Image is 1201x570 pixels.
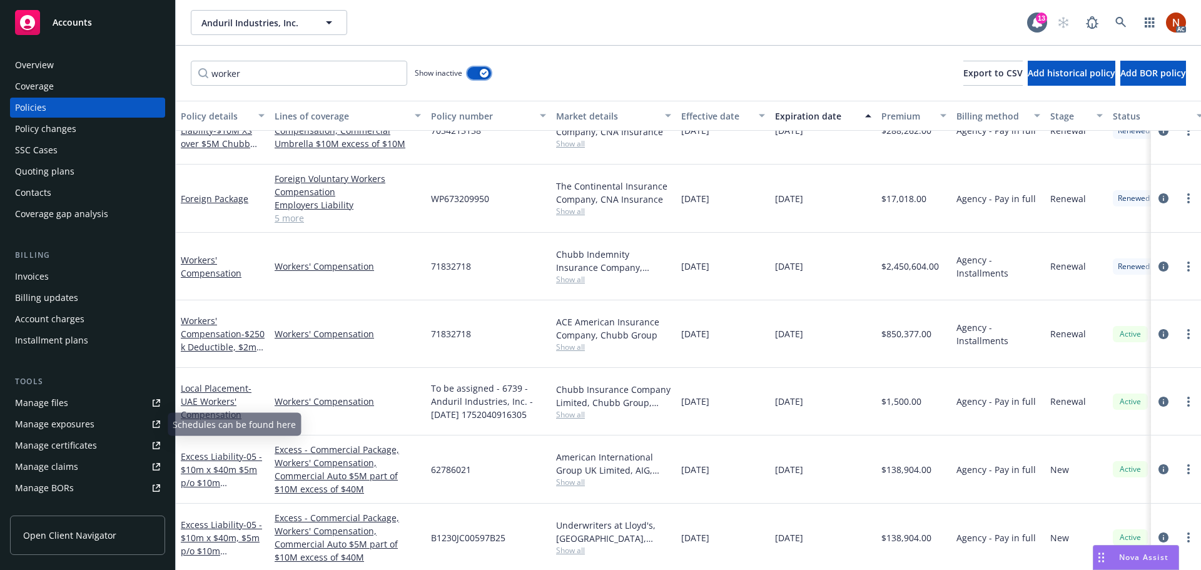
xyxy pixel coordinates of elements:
a: circleInformation [1156,327,1171,342]
a: 5 more [275,211,421,225]
div: Drag to move [1093,546,1109,569]
div: Effective date [681,109,751,123]
span: [DATE] [775,531,803,544]
div: Account charges [15,309,84,329]
a: Policy changes [10,119,165,139]
span: Add historical policy [1028,67,1115,79]
a: circleInformation [1156,462,1171,477]
a: more [1181,327,1196,342]
span: Renewal [1050,192,1086,205]
div: Expiration date [775,109,858,123]
a: Local Placement [181,382,251,420]
a: circleInformation [1156,259,1171,274]
span: 62786021 [431,463,471,476]
span: 71832718 [431,260,471,273]
a: Workers' Compensation [275,327,421,340]
a: circleInformation [1156,191,1171,206]
span: [DATE] [775,463,803,476]
button: Nova Assist [1093,545,1179,570]
a: more [1181,530,1196,545]
div: Manage files [15,393,68,413]
a: Overview [10,55,165,75]
span: Active [1118,464,1143,475]
div: Tools [10,375,165,388]
span: B1230JC00597B25 [431,531,505,544]
span: Show all [556,545,671,556]
div: Contacts [15,183,51,203]
div: Status [1113,109,1189,123]
div: Policy details [181,109,251,123]
div: Summary of insurance [15,499,110,519]
div: Installment plans [15,330,88,350]
span: Agency - Pay in full [956,531,1036,544]
span: $138,904.00 [881,531,931,544]
a: Accounts [10,5,165,40]
span: Active [1118,532,1143,543]
div: The Continental Insurance Company, CNA Insurance [556,180,671,206]
span: [DATE] [775,192,803,205]
div: Policies [15,98,46,118]
button: Add BOR policy [1120,61,1186,86]
span: Agency - Pay in full [956,395,1036,408]
span: Renewal [1050,395,1086,408]
span: [DATE] [775,260,803,273]
a: Coverage [10,76,165,96]
a: Foreign Package [181,193,248,205]
span: $850,377.00 [881,327,931,340]
a: SSC Cases [10,140,165,160]
a: Excess - Commercial Package, Workers' Compensation, Commercial Auto $5M part of $10M excess of $40M [275,443,421,496]
span: [DATE] [681,327,709,340]
button: Export to CSV [963,61,1023,86]
a: Workers' Compensation [181,315,265,366]
a: Installment plans [10,330,165,350]
div: Underwriters at Lloyd's, [GEOGRAPHIC_DATA], [PERSON_NAME] of [GEOGRAPHIC_DATA], [GEOGRAPHIC_DATA] [556,519,671,545]
a: Search [1108,10,1133,35]
a: Coverage gap analysis [10,204,165,224]
button: Stage [1045,101,1108,131]
span: Show all [556,409,671,420]
a: more [1181,191,1196,206]
div: Lines of coverage [275,109,407,123]
span: Renewed [1118,261,1150,272]
div: Manage BORs [15,478,74,498]
a: Invoices [10,267,165,287]
a: circleInformation [1156,394,1171,409]
span: New [1050,463,1069,476]
a: Switch app [1137,10,1162,35]
span: $138,904.00 [881,463,931,476]
button: Premium [876,101,951,131]
span: Add BOR policy [1120,67,1186,79]
span: Nova Assist [1119,552,1168,562]
span: - $250k Deductible, $2m Loss Aggregate [181,328,265,366]
div: Invoices [15,267,49,287]
a: Manage files [10,393,165,413]
span: - UAE Workers' Compensation [181,382,251,420]
a: Workers' Compensation [275,260,421,273]
span: Export to CSV [963,67,1023,79]
div: Chubb Insurance Company Limited, Chubb Group, Chubb Group (International) [556,383,671,409]
span: Show all [556,274,671,285]
a: Excess Liability [181,519,262,570]
span: [DATE] [681,260,709,273]
a: Billing updates [10,288,165,308]
div: SSC Cases [15,140,58,160]
button: Anduril Industries, Inc. [191,10,347,35]
div: Manage certificates [15,435,97,455]
a: Workers' Compensation [275,395,421,408]
a: more [1181,259,1196,274]
span: Renewed [1118,193,1150,204]
span: $1,500.00 [881,395,921,408]
div: Chubb Indemnity Insurance Company, Chubb Group [556,248,671,274]
div: Billing [10,249,165,262]
span: Agency - Installments [956,253,1040,280]
a: Quoting plans [10,161,165,181]
span: Renewal [1050,260,1086,273]
div: American International Group UK Limited, AIG, Amwins [556,450,671,477]
a: Summary of insurance [10,499,165,519]
div: Policy changes [15,119,76,139]
span: $2,450,604.00 [881,260,939,273]
span: WP673209950 [431,192,489,205]
a: more [1181,462,1196,477]
a: circleInformation [1156,530,1171,545]
a: Manage claims [10,457,165,477]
